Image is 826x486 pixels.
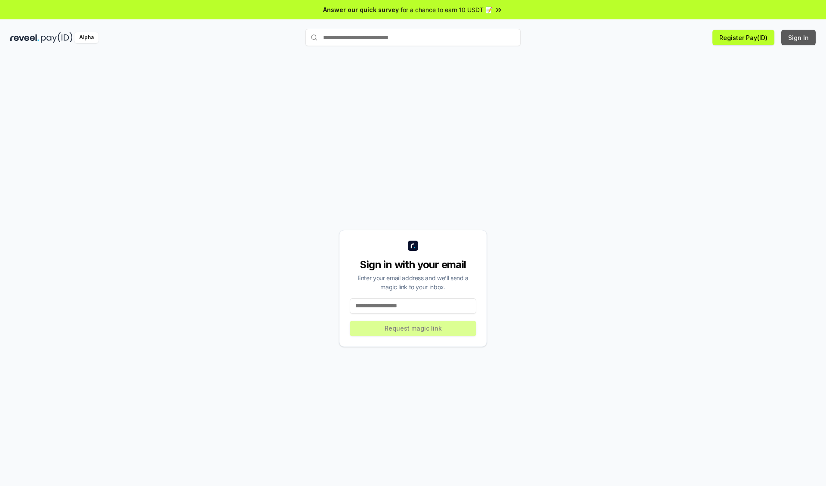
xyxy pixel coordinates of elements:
[712,30,774,45] button: Register Pay(ID)
[401,5,493,14] span: for a chance to earn 10 USDT 📝
[323,5,399,14] span: Answer our quick survey
[74,32,99,43] div: Alpha
[41,32,73,43] img: pay_id
[781,30,816,45] button: Sign In
[350,273,476,291] div: Enter your email address and we’ll send a magic link to your inbox.
[10,32,39,43] img: reveel_dark
[350,258,476,272] div: Sign in with your email
[408,241,418,251] img: logo_small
